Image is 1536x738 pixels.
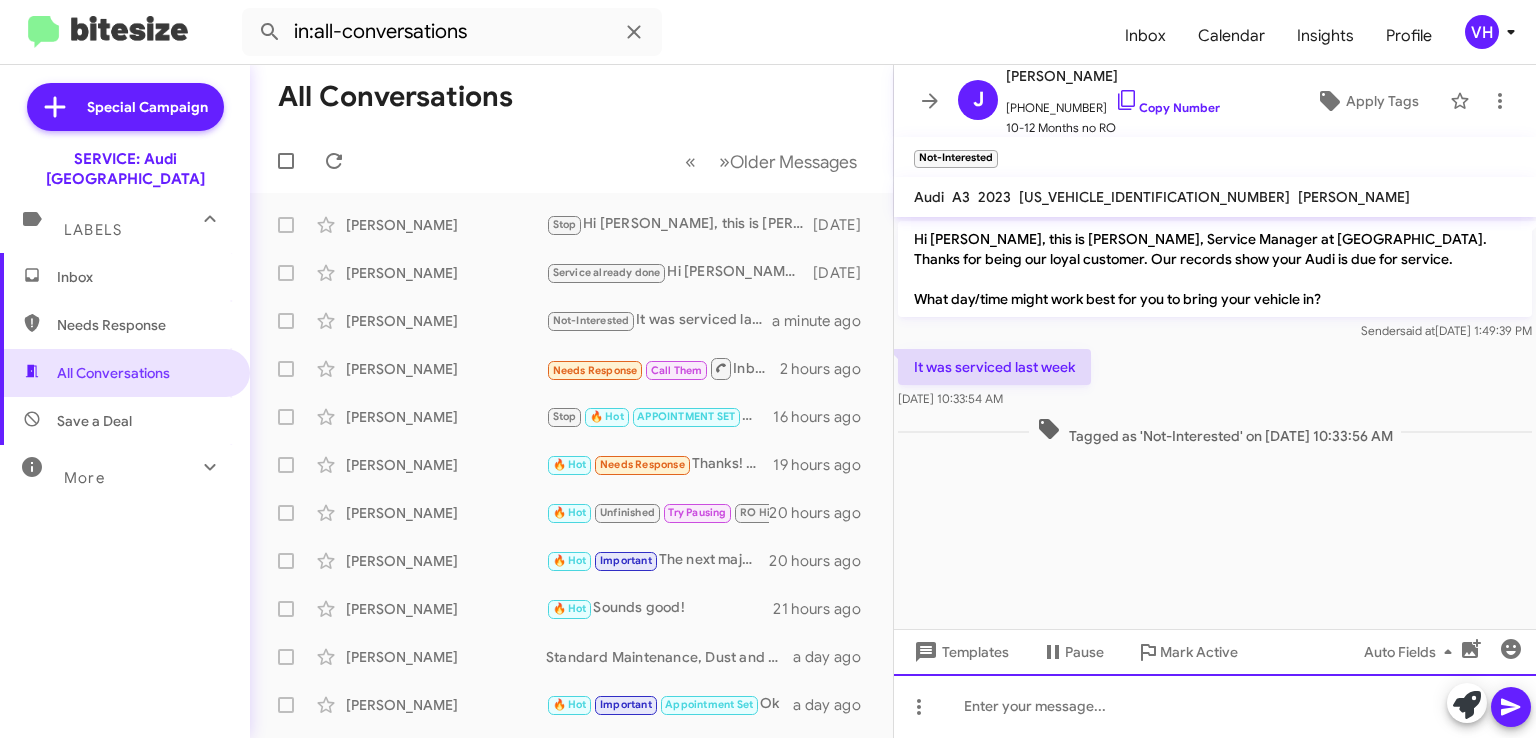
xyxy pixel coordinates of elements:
[772,311,877,331] div: a minute ago
[546,647,793,667] div: Standard Maintenance, Dust and pollen filter - Replace, Panorama sunroof systems (PSD) - Check dr...
[57,411,132,431] span: Save a Deal
[769,503,877,523] div: 20 hours ago
[600,698,652,711] span: Important
[1065,634,1104,670] span: Pause
[546,453,773,476] div: Thanks! What is usually done in that service? And what is the cost of Audi Care? If we went ahead...
[553,266,661,279] span: Service already done
[910,634,1009,670] span: Templates
[685,149,696,174] span: «
[57,267,227,287] span: Inbox
[242,8,662,56] input: Search
[668,506,726,519] span: Try Pausing
[553,314,630,327] span: Not-Interested
[780,359,877,379] div: 2 hours ago
[87,97,208,117] span: Special Campaign
[1281,7,1370,65] a: Insights
[973,84,984,116] span: J
[1361,323,1532,338] span: Sender [DATE] 1:49:39 PM
[546,261,813,284] div: Hi [PERSON_NAME] this is [PERSON_NAME] at Audi [GEOGRAPHIC_DATA]. I wanted to check in with you a...
[769,551,877,571] div: 20 hours ago
[1298,188,1410,206] span: [PERSON_NAME]
[553,364,638,377] span: Needs Response
[914,188,944,206] span: Audi
[346,407,546,427] div: [PERSON_NAME]
[773,407,877,427] div: 16 hours ago
[553,698,587,711] span: 🔥 Hot
[553,218,577,231] span: Stop
[64,469,105,487] span: More
[793,647,877,667] div: a day ago
[546,356,780,381] div: Inbound Call
[740,506,799,519] span: RO Historic
[898,349,1091,385] p: It was serviced last week
[1182,7,1281,65] a: Calendar
[898,221,1532,317] p: Hi [PERSON_NAME], this is [PERSON_NAME], Service Manager at [GEOGRAPHIC_DATA]. Thanks for being o...
[673,141,708,182] button: Previous
[898,391,1003,406] span: [DATE] 10:33:54 AM
[1400,323,1435,338] span: said at
[730,151,857,173] span: Older Messages
[651,364,703,377] span: Call Them
[546,549,769,572] div: The next major one would be 115k. For 95k, it's $966.95 before taxes. For 105k, it's $781.95 befo...
[674,141,869,182] nav: Page navigation example
[1006,88,1220,118] span: [PHONE_NUMBER]
[813,263,877,283] div: [DATE]
[665,698,753,711] span: Appointment Set
[553,410,577,423] span: Stop
[707,141,869,182] button: Next
[553,458,587,471] span: 🔥 Hot
[546,501,769,524] div: Thank you
[1465,15,1499,49] div: VH
[1019,188,1290,206] span: [US_VEHICLE_IDENTIFICATION_NUMBER]
[600,458,685,471] span: Needs Response
[64,221,122,239] span: Labels
[1025,634,1120,670] button: Pause
[1115,100,1220,115] a: Copy Number
[773,455,877,475] div: 19 hours ago
[914,150,998,168] small: Not-Interested
[773,599,877,619] div: 21 hours ago
[546,309,772,332] div: It was serviced last week
[600,554,652,567] span: Important
[553,506,587,519] span: 🔥 Hot
[1006,118,1220,138] span: 10-12 Months no RO
[346,263,546,283] div: [PERSON_NAME]
[1448,15,1514,49] button: VH
[894,634,1025,670] button: Templates
[546,405,773,428] div: Ok got it in the calendar...
[793,695,877,715] div: a day ago
[1370,7,1448,65] a: Profile
[1346,83,1419,119] span: Apply Tags
[590,410,624,423] span: 🔥 Hot
[346,311,546,331] div: [PERSON_NAME]
[346,599,546,619] div: [PERSON_NAME]
[553,602,587,615] span: 🔥 Hot
[546,213,813,236] div: Hi [PERSON_NAME], this is [PERSON_NAME], Service Manager at Audi [GEOGRAPHIC_DATA]. Thanks for be...
[346,359,546,379] div: [PERSON_NAME]
[346,503,546,523] div: [PERSON_NAME]
[278,81,513,113] h1: All Conversations
[1029,417,1401,446] span: Tagged as 'Not-Interested' on [DATE] 10:33:56 AM
[27,83,224,131] a: Special Campaign
[1120,634,1254,670] button: Mark Active
[546,597,773,620] div: Sounds good!
[952,188,970,206] span: A3
[346,455,546,475] div: [PERSON_NAME]
[346,647,546,667] div: [PERSON_NAME]
[346,551,546,571] div: [PERSON_NAME]
[346,695,546,715] div: [PERSON_NAME]
[1109,7,1182,65] span: Inbox
[1348,634,1476,670] button: Auto Fields
[637,410,735,423] span: APPOINTMENT SET
[719,149,730,174] span: »
[57,315,227,335] span: Needs Response
[978,188,1011,206] span: 2023
[1364,634,1460,670] span: Auto Fields
[346,215,546,235] div: [PERSON_NAME]
[1293,83,1440,119] button: Apply Tags
[546,693,793,716] div: Ok
[1006,64,1220,88] span: [PERSON_NAME]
